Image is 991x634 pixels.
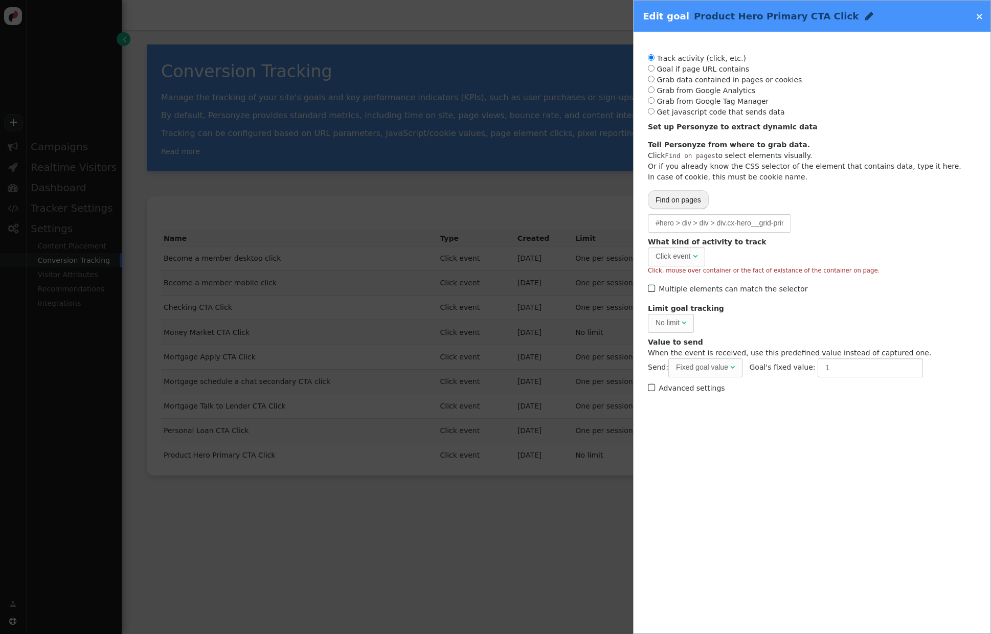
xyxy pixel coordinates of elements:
div: Edit goal [643,9,873,23]
p: Click to select elements visually. Or if you already know the CSS selector of the element that co... [648,140,961,183]
li: Grab from Google Tag Manager [648,96,976,107]
span:  [648,381,657,395]
span:  [648,282,657,296]
li: Get javascript code that sends data [648,107,976,118]
span:  [693,253,697,260]
div: When the event is received, use this predefined value instead of captured one. [648,337,976,377]
span: Product Hero Primary CTA Click [694,11,859,21]
div: No limit [656,318,680,328]
div: Fixed goal value [676,362,728,373]
input: CSS selector of element, or Personyze generated selector [648,214,791,233]
b: Tell Personyze from where to grab data. [648,141,810,149]
span: Goal's fixed value: [749,363,815,371]
span:  [682,319,686,326]
b: What kind of activity to track [648,238,767,246]
b: Set up Personyze to extract dynamic data [648,123,818,131]
b: Value to send [648,338,703,346]
li: Track activity (click, etc.) [648,53,976,64]
div: Click, mouse over container or the fact of existance of the container on page. [648,266,976,276]
button: Find on pages [648,190,709,209]
span:  [865,11,873,21]
b: Limit goal tracking [648,304,724,312]
a: × [976,11,983,21]
label: Advanced settings [648,384,725,392]
li: Grab data contained in pages or cookies [648,75,976,85]
div: Click event [656,251,690,262]
li: Goal if page URL contains [648,64,976,75]
div: Send: [648,358,976,377]
label: Multiple elements can match the selector [648,285,807,293]
tt: Find on pages [665,152,715,160]
li: Grab from Google Analytics [648,85,976,96]
span:  [730,364,735,371]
